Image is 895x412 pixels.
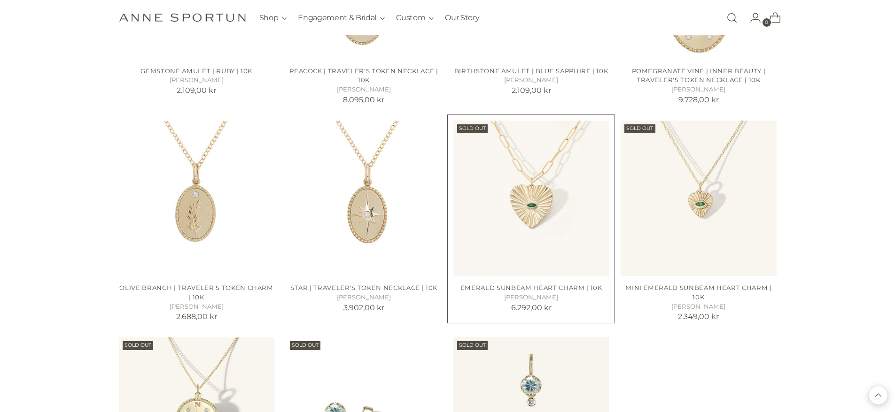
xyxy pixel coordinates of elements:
[621,121,776,276] a: Mini Emerald Sunbeam Heart Charm | 10k
[742,8,761,27] a: Go to the account page
[286,293,442,302] h5: [PERSON_NAME]
[453,293,609,302] h5: [PERSON_NAME]
[289,67,438,84] a: Peacock | Traveler's Token Necklace | 10k
[286,121,442,276] img: STAR | Traveller's Tolken Necklace - Anne Sportun Fine Jewellery
[396,8,434,28] button: Custom
[298,8,385,28] button: Engagement & Bridal
[259,8,287,28] button: Shop
[453,121,609,276] a: Emerald Sunbeam Heart Charm | 10k
[119,284,273,301] a: Olive Branch | Traveler's Token Charm | 10k
[177,86,216,95] span: 2.109,00 kr
[678,312,719,321] span: 2.349,00 kr
[763,18,771,27] span: 0
[119,302,274,312] h5: [PERSON_NAME]
[678,95,719,104] span: 9.728,00 kr
[512,86,551,95] span: 2.109,00 kr
[343,95,384,104] span: 8.095,00 kr
[119,76,274,85] h5: [PERSON_NAME]
[290,284,437,291] a: Star | Traveler's Token Necklace | 10k
[621,85,776,94] h5: [PERSON_NAME]
[119,13,246,22] a: Anne Sportun Fine Jewellery
[286,85,442,94] h5: [PERSON_NAME]
[460,284,602,291] a: Emerald Sunbeam Heart Charm | 10k
[343,303,384,312] span: 3.902,00 kr
[140,67,252,75] a: Gemstone Amulet | Ruby | 10k
[453,76,609,85] h5: [PERSON_NAME]
[454,67,608,75] a: Birthstone Amulet | Blue Sapphire | 10k
[621,302,776,312] h5: [PERSON_NAME]
[511,303,552,312] span: 6.292,00 kr
[445,8,479,28] a: Our Story
[762,8,781,27] a: Open cart modal
[119,121,274,276] a: Olive Branch | Traveler's Token Charm | 10k
[869,386,887,404] button: Back to top
[723,8,741,27] a: Open search modal
[286,121,442,276] a: Star | Traveler's Token Necklace | 10k
[625,284,771,301] a: Mini Emerald Sunbeam Heart Charm | 10k
[176,312,217,321] span: 2.688,00 kr
[632,67,766,84] a: Pomegranate Vine | Inner Beauty | Traveler's Token Necklace | 10k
